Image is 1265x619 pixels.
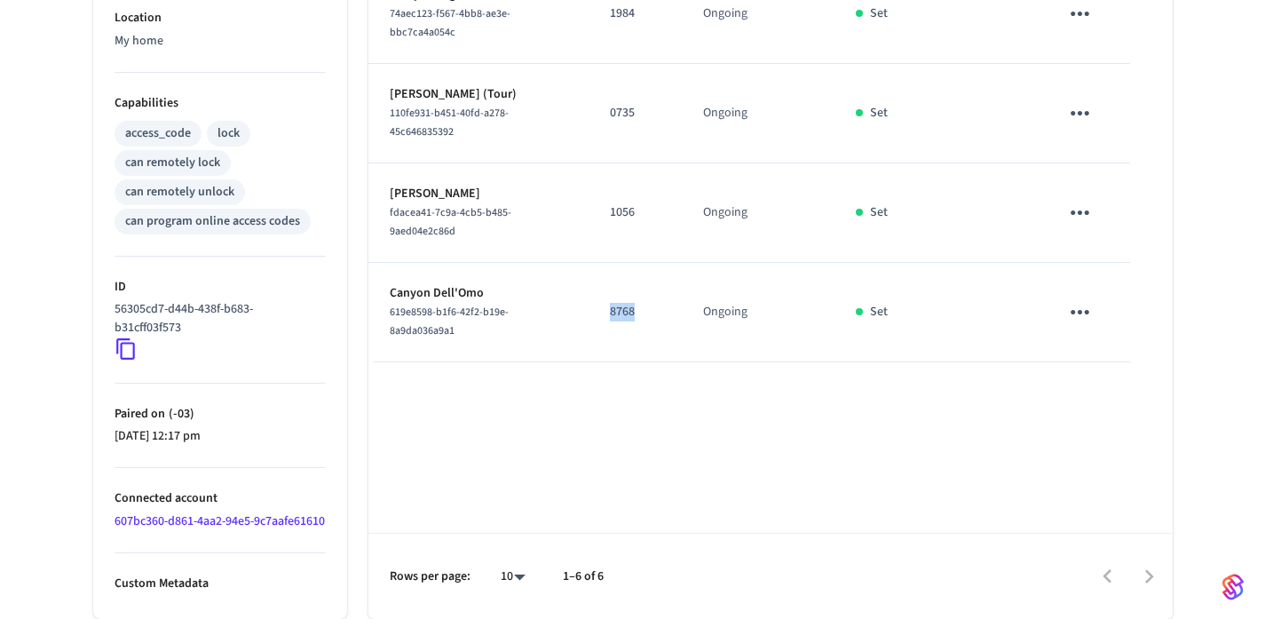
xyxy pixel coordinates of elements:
[125,154,220,172] div: can remotely lock
[682,163,834,263] td: Ongoing
[390,106,509,139] span: 110fe931-b451-40fd-a278-45c646835392
[610,303,660,321] p: 8768
[115,300,319,337] p: 56305cd7-d44b-438f-b683-b31cff03f573
[870,104,888,123] p: Set
[1222,573,1244,601] img: SeamLogoGradient.69752ec5.svg
[125,212,300,231] div: can program online access codes
[390,85,568,104] p: [PERSON_NAME] (Tour)
[125,183,234,202] div: can remotely unlock
[870,303,888,321] p: Set
[390,567,470,586] p: Rows per page:
[390,284,568,303] p: Canyon Dell'Omo
[682,64,834,163] td: Ongoing
[610,104,660,123] p: 0735
[390,205,511,239] span: fdacea41-7c9a-4cb5-b485-9aed04e2c86d
[115,94,326,113] p: Capabilities
[682,263,834,362] td: Ongoing
[115,575,326,593] p: Custom Metadata
[115,405,326,424] p: Paired on
[610,4,660,23] p: 1984
[115,9,326,28] p: Location
[115,32,326,51] p: My home
[125,124,191,143] div: access_code
[165,405,194,423] span: ( -03 )
[115,512,325,530] a: 607bc360-d861-4aa2-94e5-9c7aafe61610
[610,203,660,222] p: 1056
[115,489,326,508] p: Connected account
[390,305,509,338] span: 619e8598-b1f6-42f2-b19e-8a9da036a9a1
[870,4,888,23] p: Set
[115,278,326,297] p: ID
[217,124,240,143] div: lock
[870,203,888,222] p: Set
[563,567,604,586] p: 1–6 of 6
[390,185,568,203] p: [PERSON_NAME]
[115,427,326,446] p: [DATE] 12:17 pm
[390,6,510,40] span: 74aec123-f567-4bb8-ae3e-bbc7ca4a054c
[492,564,534,590] div: 10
